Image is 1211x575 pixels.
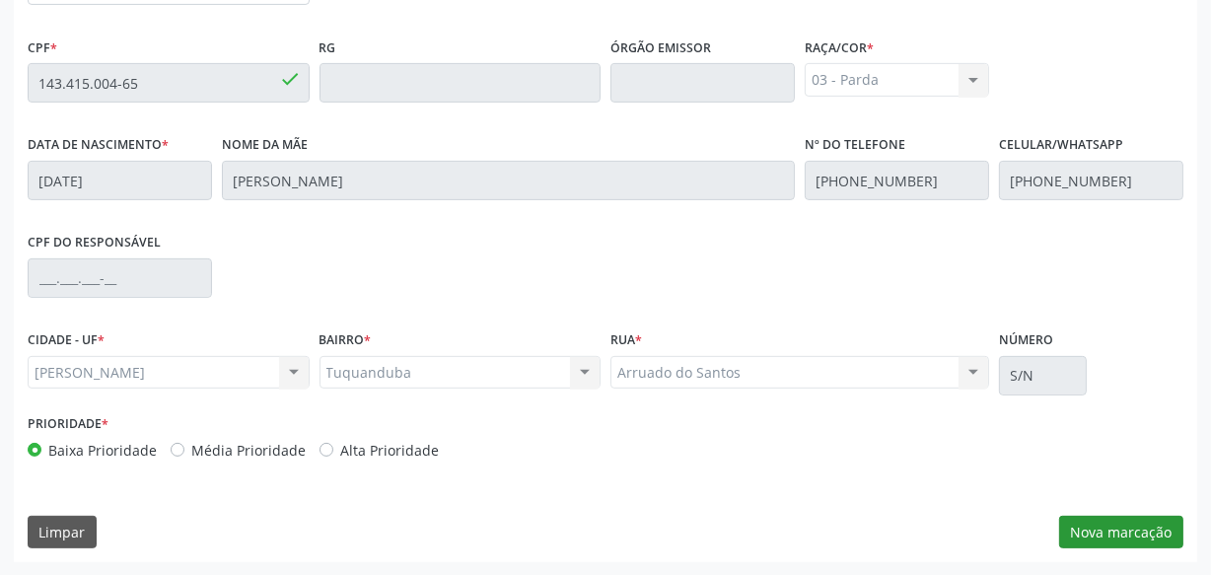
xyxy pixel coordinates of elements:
[340,440,439,461] label: Alta Prioridade
[999,130,1123,161] label: Celular/WhatsApp
[191,440,306,461] label: Média Prioridade
[610,33,711,63] label: Órgão emissor
[320,33,336,63] label: RG
[805,33,874,63] label: Raça/cor
[279,68,301,90] span: done
[1059,516,1183,549] button: Nova marcação
[999,325,1053,356] label: Número
[28,161,212,200] input: __/__/____
[28,130,169,161] label: Data de nascimento
[28,33,57,63] label: CPF
[28,228,161,258] label: CPF do responsável
[48,440,157,461] label: Baixa Prioridade
[320,325,372,356] label: BAIRRO
[999,161,1183,200] input: (__) _____-_____
[805,161,989,200] input: (__) _____-_____
[28,258,212,298] input: ___.___.___-__
[222,130,308,161] label: Nome da mãe
[805,130,905,161] label: Nº do Telefone
[28,325,105,356] label: CIDADE - UF
[28,409,108,440] label: Prioridade
[610,325,642,356] label: Rua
